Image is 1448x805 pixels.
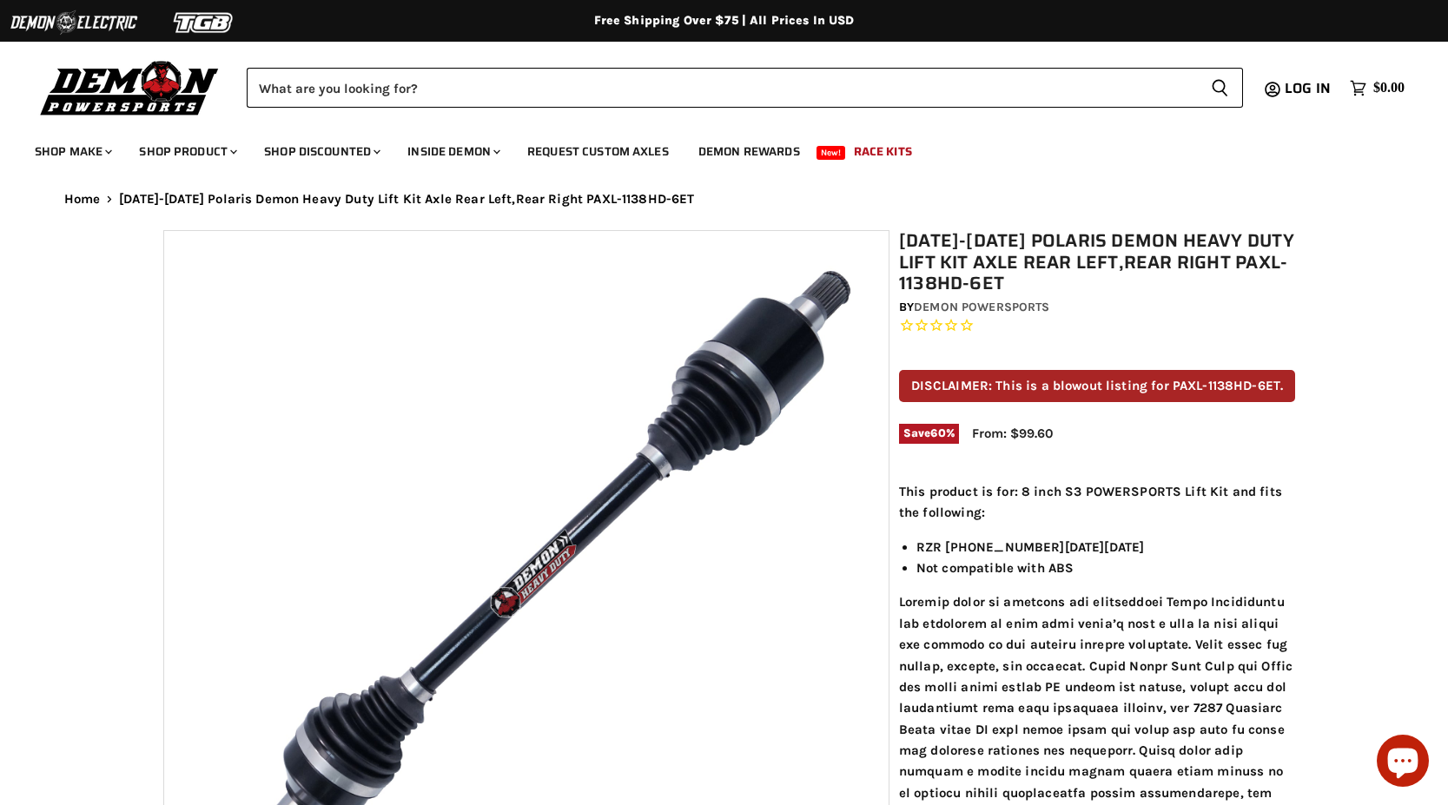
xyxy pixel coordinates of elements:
form: Product [247,68,1243,108]
a: $0.00 [1341,76,1413,101]
a: Race Kits [841,134,925,169]
a: Shop Make [22,134,122,169]
span: $0.00 [1373,80,1405,96]
span: Log in [1285,77,1331,99]
h1: [DATE]-[DATE] Polaris Demon Heavy Duty Lift Kit Axle Rear Left,Rear Right PAXL-1138HD-6ET [899,230,1295,294]
a: Shop Discounted [251,134,391,169]
a: Inside Demon [394,134,511,169]
a: Demon Rewards [685,134,813,169]
img: Demon Powersports [35,56,225,118]
img: TGB Logo 2 [139,6,269,39]
span: Save % [899,424,959,443]
p: DISCLAIMER: This is a blowout listing for PAXL-1138HD-6ET. [899,370,1295,402]
span: New! [817,146,846,160]
span: [DATE]-[DATE] Polaris Demon Heavy Duty Lift Kit Axle Rear Left,Rear Right PAXL-1138HD-6ET [119,192,694,207]
a: Home [64,192,101,207]
li: Not compatible with ABS [916,558,1295,578]
li: RZR [PHONE_NUMBER][DATE][DATE] [916,537,1295,558]
inbox-online-store-chat: Shopify online store chat [1372,735,1434,791]
a: Request Custom Axles [514,134,682,169]
span: 60 [930,426,945,439]
img: Demon Electric Logo 2 [9,6,139,39]
nav: Breadcrumbs [30,192,1419,207]
span: Rated 0.0 out of 5 stars 0 reviews [899,317,1295,335]
ul: Main menu [22,127,1400,169]
div: Free Shipping Over $75 | All Prices In USD [30,13,1419,29]
a: Demon Powersports [914,300,1049,314]
button: Search [1197,68,1243,108]
p: This product is for: 8 inch S3 POWERSPORTS Lift Kit and fits the following: [899,481,1295,524]
a: Log in [1277,81,1341,96]
div: by [899,298,1295,317]
a: Shop Product [126,134,248,169]
input: Search [247,68,1197,108]
span: From: $99.60 [972,426,1053,441]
